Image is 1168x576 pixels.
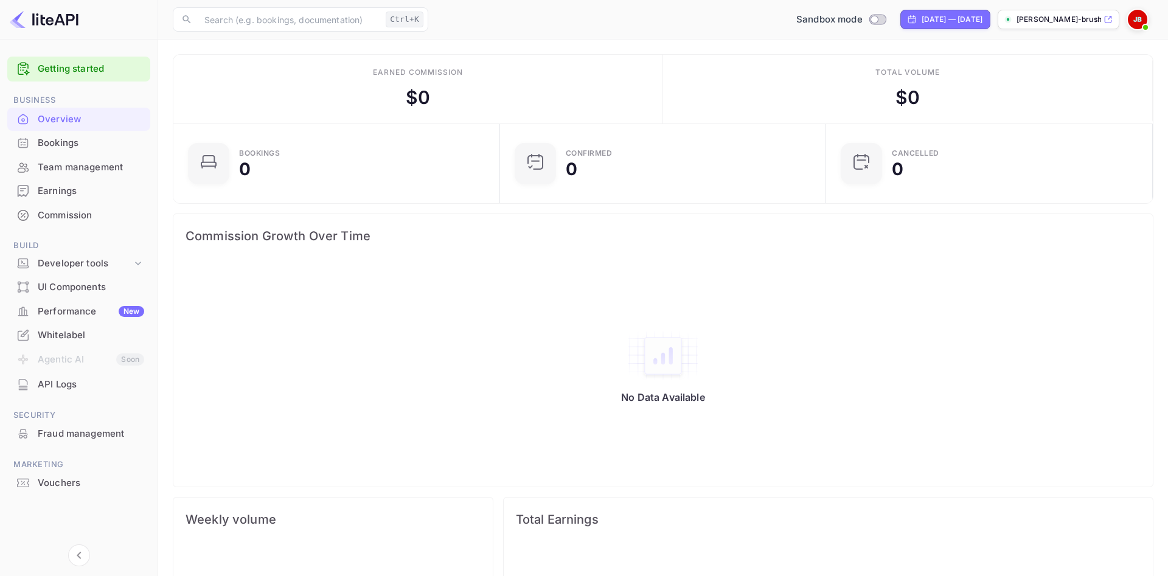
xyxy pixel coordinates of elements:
div: Bookings [239,150,280,157]
div: API Logs [38,378,144,392]
p: [PERSON_NAME]-brush-lshad.nuit... [1017,14,1101,25]
div: Switch to Production mode [791,13,891,27]
a: Fraud management [7,422,150,445]
a: Bookings [7,131,150,154]
span: Build [7,239,150,252]
img: LiteAPI logo [10,10,78,29]
div: Earnings [38,184,144,198]
div: API Logs [7,373,150,397]
div: Commission [7,204,150,227]
div: Confirmed [566,150,613,157]
span: Marketing [7,458,150,471]
div: 0 [892,161,903,178]
a: Team management [7,156,150,178]
img: James Brush [1128,10,1147,29]
span: Security [7,409,150,422]
a: PerformanceNew [7,300,150,322]
div: 0 [566,161,577,178]
div: Commission [38,209,144,223]
a: Vouchers [7,471,150,494]
span: Commission Growth Over Time [186,226,1141,246]
div: $ 0 [895,84,920,111]
button: Collapse navigation [68,544,90,566]
div: Earned commission [373,67,463,78]
div: CANCELLED [892,150,939,157]
div: Bookings [7,131,150,155]
a: Commission [7,204,150,226]
div: Team management [38,161,144,175]
div: Fraud management [38,427,144,441]
div: Click to change the date range period [900,10,990,29]
div: 0 [239,161,251,178]
div: $ 0 [406,84,430,111]
div: Earnings [7,179,150,203]
div: Performance [38,305,144,319]
a: Whitelabel [7,324,150,346]
input: Search (e.g. bookings, documentation) [197,7,381,32]
div: Whitelabel [7,324,150,347]
div: Total volume [875,67,940,78]
span: Sandbox mode [796,13,863,27]
span: Weekly volume [186,510,481,529]
div: Developer tools [7,253,150,274]
a: Earnings [7,179,150,202]
a: UI Components [7,276,150,298]
div: Whitelabel [38,328,144,342]
a: Overview [7,108,150,130]
a: Getting started [38,62,144,76]
div: Overview [38,113,144,127]
div: Bookings [38,136,144,150]
div: Fraud management [7,422,150,446]
div: PerformanceNew [7,300,150,324]
div: UI Components [7,276,150,299]
p: No Data Available [621,391,705,403]
div: Overview [7,108,150,131]
div: UI Components [38,280,144,294]
div: New [119,306,144,317]
div: Vouchers [38,476,144,490]
div: Getting started [7,57,150,82]
div: Vouchers [7,471,150,495]
div: Team management [7,156,150,179]
img: empty-state-table2.svg [627,330,700,381]
span: Total Earnings [516,510,1141,529]
span: Business [7,94,150,107]
div: Ctrl+K [386,12,423,27]
a: API Logs [7,373,150,395]
div: Developer tools [38,257,132,271]
div: [DATE] — [DATE] [922,14,982,25]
